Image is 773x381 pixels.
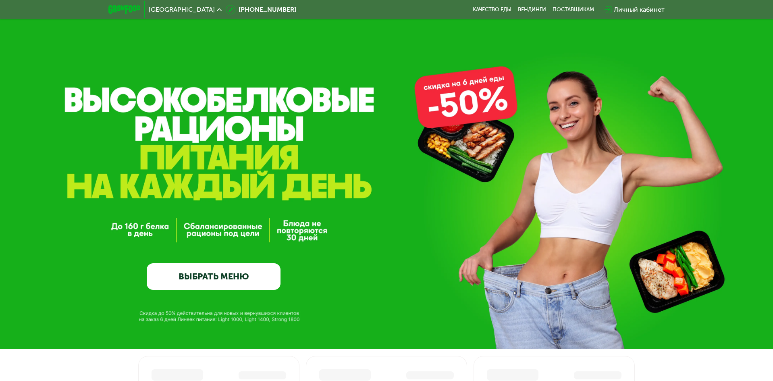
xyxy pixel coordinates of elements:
[147,263,281,290] a: ВЫБРАТЬ МЕНЮ
[149,6,215,13] span: [GEOGRAPHIC_DATA]
[553,6,594,13] div: поставщикам
[473,6,511,13] a: Качество еды
[518,6,546,13] a: Вендинги
[614,5,665,15] div: Личный кабинет
[226,5,296,15] a: [PHONE_NUMBER]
